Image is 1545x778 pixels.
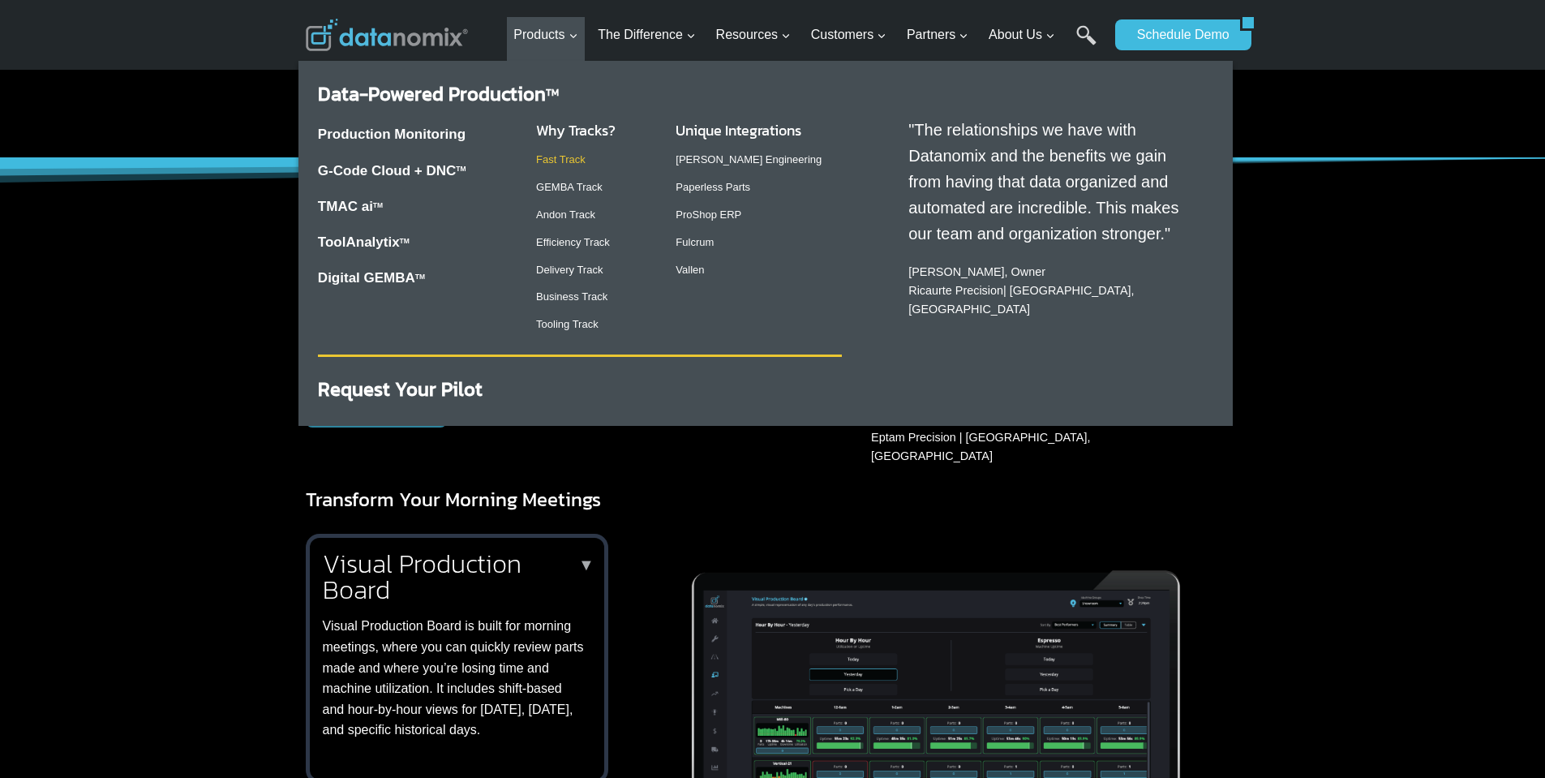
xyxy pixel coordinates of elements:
[365,67,438,82] span: Phone number
[8,491,268,770] iframe: Popup CTA
[578,559,594,570] p: ▼
[318,127,466,142] a: Production Monitoring
[907,24,968,45] span: Partners
[456,165,466,173] sup: TM
[676,208,741,221] a: ProShop ERP
[318,80,559,108] a: Data-Powered ProductionTM
[536,318,599,330] a: Tooling Track
[318,199,383,214] a: TMAC aiTM
[811,24,886,45] span: Customers
[676,264,704,276] a: Vallen
[373,201,383,209] sup: TM
[676,236,714,248] a: Fulcrum
[323,616,585,741] p: Visual Production Board is built for morning meetings, where you can quickly review parts made an...
[318,270,425,286] a: Digital GEMBATM
[221,362,273,373] a: Privacy Policy
[908,284,1003,297] a: Ricaurte Precision
[536,119,616,141] a: Why Tracks?
[182,362,206,373] a: Terms
[536,181,603,193] a: GEMBA Track
[716,24,791,45] span: Resources
[318,234,400,250] a: ToolAnalytix
[536,290,607,303] a: Business Track
[908,117,1197,247] p: "The relationships we have with Datanomix and the benefits we gain from having that data organize...
[871,412,1151,462] span: , Former Plant Operations Manager Eptam Precision | [GEOGRAPHIC_DATA], [GEOGRAPHIC_DATA]
[306,19,468,51] img: Datanomix
[318,163,466,178] a: G-Code Cloud + DNCTM
[536,208,595,221] a: Andon Track
[306,485,1240,514] h3: Transform Your Morning Meetings
[676,119,842,141] h3: Unique Integrations
[536,264,603,276] a: Delivery Track
[365,1,417,15] span: Last Name
[908,263,1197,319] p: [PERSON_NAME], Owner | [GEOGRAPHIC_DATA], [GEOGRAPHIC_DATA]
[365,200,427,215] span: State/Region
[546,85,559,100] sup: TM
[1076,25,1097,62] a: Search
[400,237,410,245] a: TM
[507,9,1107,62] nav: Primary Navigation
[513,24,577,45] span: Products
[676,153,822,165] a: [PERSON_NAME] Engineering
[989,24,1055,45] span: About Us
[536,236,610,248] a: Efficiency Track
[318,375,483,403] a: Request Your Pilot
[1115,19,1240,50] a: Schedule Demo
[415,273,425,281] sup: TM
[536,153,586,165] a: Fast Track
[676,181,750,193] a: Paperless Parts
[598,24,696,45] span: The Difference
[323,551,585,603] h2: Visual Production Board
